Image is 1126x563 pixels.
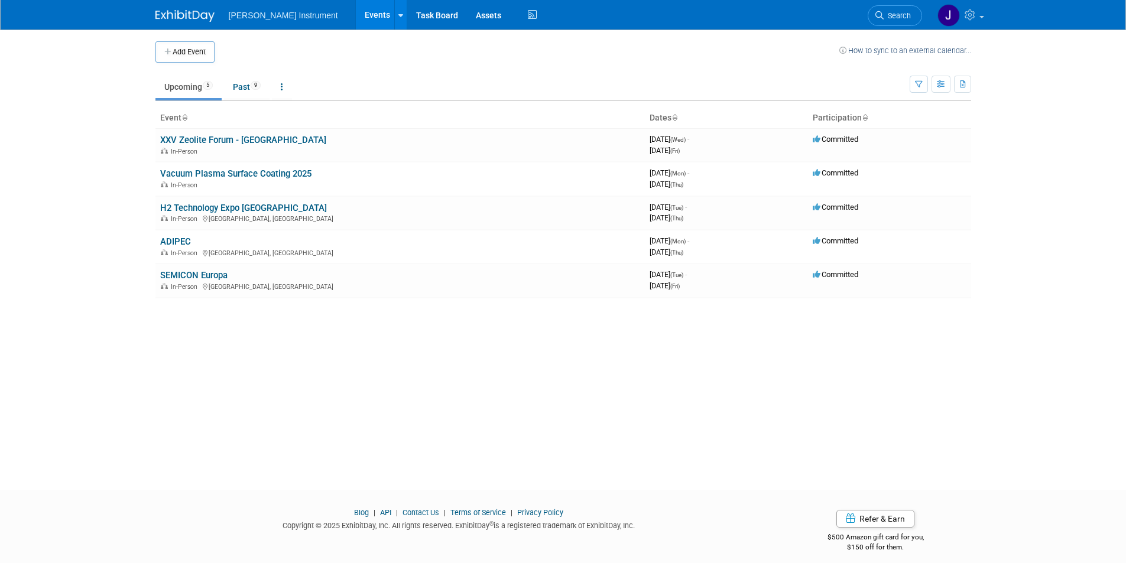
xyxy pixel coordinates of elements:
[670,148,680,154] span: (Fri)
[650,270,687,279] span: [DATE]
[813,135,858,144] span: Committed
[650,236,689,245] span: [DATE]
[670,181,683,188] span: (Thu)
[650,135,689,144] span: [DATE]
[813,270,858,279] span: Committed
[650,168,689,177] span: [DATE]
[685,270,687,279] span: -
[808,108,971,128] th: Participation
[687,168,689,177] span: -
[671,113,677,122] a: Sort by Start Date
[161,215,168,221] img: In-Person Event
[160,203,327,213] a: H2 Technology Expo [GEOGRAPHIC_DATA]
[780,525,971,552] div: $500 Amazon gift card for you,
[171,148,201,155] span: In-Person
[160,248,640,257] div: [GEOGRAPHIC_DATA], [GEOGRAPHIC_DATA]
[884,11,911,20] span: Search
[685,203,687,211] span: -
[650,213,683,222] span: [DATE]
[393,508,401,517] span: |
[836,510,914,528] a: Refer & Earn
[441,508,449,517] span: |
[813,203,858,211] span: Committed
[171,249,201,257] span: In-Person
[650,203,687,211] span: [DATE]
[650,180,683,188] span: [DATE]
[650,248,683,256] span: [DATE]
[161,283,168,289] img: In-Person Event
[862,113,868,122] a: Sort by Participation Type
[508,508,515,517] span: |
[937,4,960,27] img: Judit Schaller
[171,181,201,189] span: In-Person
[670,272,683,278] span: (Tue)
[450,508,506,517] a: Terms of Service
[650,281,680,290] span: [DATE]
[670,204,683,211] span: (Tue)
[868,5,922,26] a: Search
[155,518,763,531] div: Copyright © 2025 ExhibitDay, Inc. All rights reserved. ExhibitDay is a registered trademark of Ex...
[670,249,683,256] span: (Thu)
[160,168,311,179] a: Vacuum Plasma Surface Coating 2025
[813,168,858,177] span: Committed
[160,236,191,247] a: ADIPEC
[251,81,261,90] span: 9
[670,136,686,143] span: (Wed)
[161,249,168,255] img: In-Person Event
[650,146,680,155] span: [DATE]
[380,508,391,517] a: API
[354,508,369,517] a: Blog
[371,508,378,517] span: |
[155,41,215,63] button: Add Event
[203,81,213,90] span: 5
[161,148,168,154] img: In-Person Event
[517,508,563,517] a: Privacy Policy
[160,135,326,145] a: XXV Zeolite Forum - [GEOGRAPHIC_DATA]
[489,520,494,527] sup: ®
[670,283,680,289] span: (Fri)
[171,283,201,291] span: In-Person
[780,542,971,552] div: $150 off for them.
[670,170,686,177] span: (Mon)
[160,213,640,223] div: [GEOGRAPHIC_DATA], [GEOGRAPHIC_DATA]
[155,76,222,98] a: Upcoming5
[161,181,168,187] img: In-Person Event
[670,215,683,222] span: (Thu)
[687,135,689,144] span: -
[670,238,686,245] span: (Mon)
[403,508,439,517] a: Contact Us
[181,113,187,122] a: Sort by Event Name
[155,108,645,128] th: Event
[839,46,971,55] a: How to sync to an external calendar...
[160,270,228,281] a: SEMICON Europa
[171,215,201,223] span: In-Person
[813,236,858,245] span: Committed
[224,76,270,98] a: Past9
[229,11,338,20] span: [PERSON_NAME] Instrument
[155,10,215,22] img: ExhibitDay
[687,236,689,245] span: -
[645,108,808,128] th: Dates
[160,281,640,291] div: [GEOGRAPHIC_DATA], [GEOGRAPHIC_DATA]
